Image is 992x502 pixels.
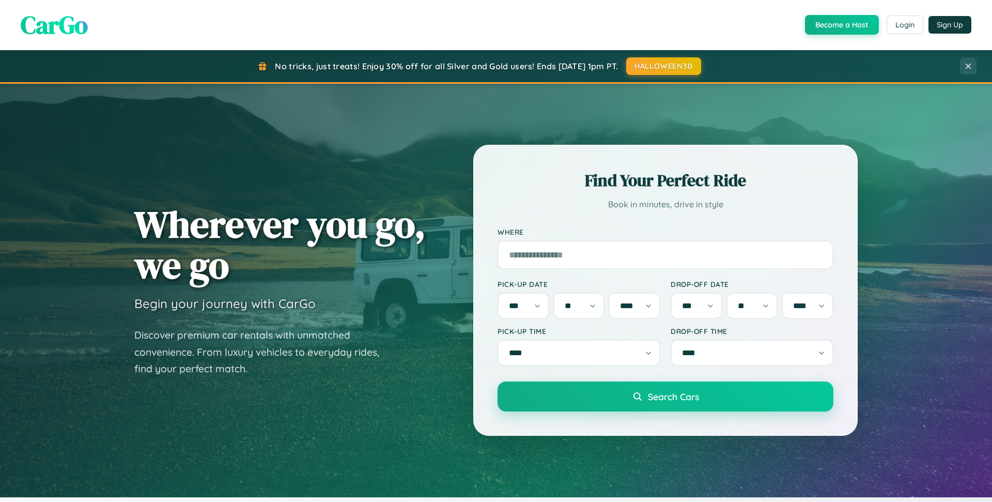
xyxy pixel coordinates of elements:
[21,8,88,42] span: CarGo
[498,227,833,236] label: Where
[275,61,618,71] span: No tricks, just treats! Enjoy 30% off for all Silver and Gold users! Ends [DATE] 1pm PT.
[928,16,971,34] button: Sign Up
[134,204,426,285] h1: Wherever you go, we go
[134,327,393,377] p: Discover premium car rentals with unmatched convenience. From luxury vehicles to everyday rides, ...
[671,327,833,336] label: Drop-off Time
[498,327,660,336] label: Pick-up Time
[134,296,316,311] h3: Begin your journey with CarGo
[498,382,833,412] button: Search Cars
[887,16,923,34] button: Login
[498,197,833,212] p: Book in minutes, drive in style
[805,15,879,35] button: Become a Host
[498,280,660,288] label: Pick-up Date
[498,169,833,192] h2: Find Your Perfect Ride
[648,391,699,402] span: Search Cars
[626,57,701,75] button: HALLOWEEN30
[671,280,833,288] label: Drop-off Date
